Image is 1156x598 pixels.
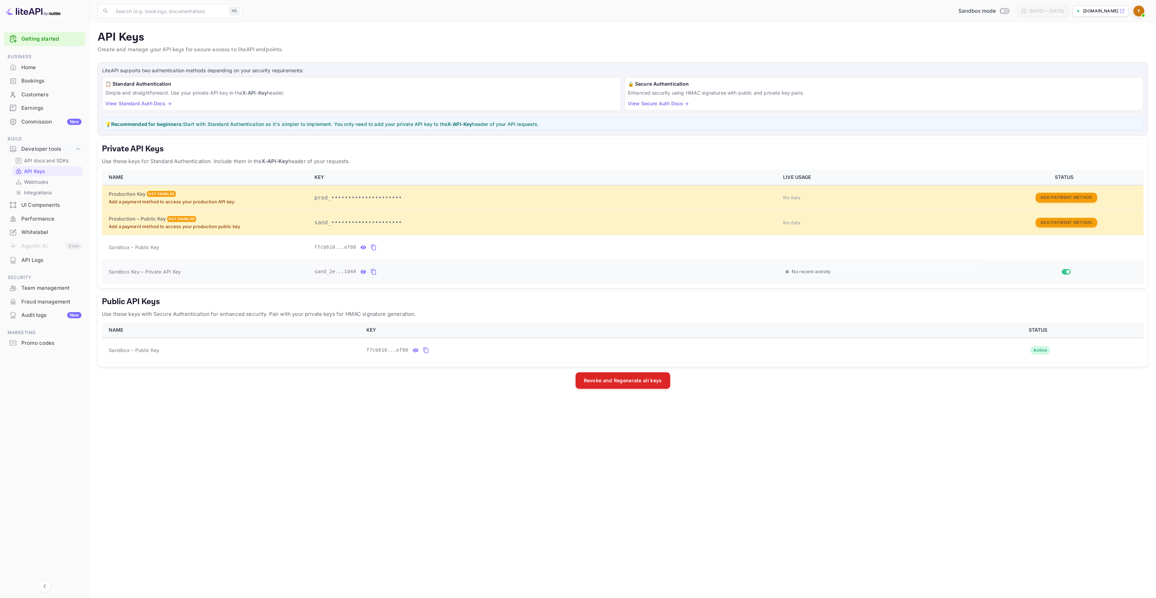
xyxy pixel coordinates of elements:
[4,254,85,266] a: API Logs
[935,322,1144,338] th: STATUS
[21,284,82,292] div: Team management
[15,189,79,196] a: Integrations
[102,157,1144,165] p: Use these keys for Standard Authentication. Include them in the header of your requests.
[15,157,79,164] a: API docs and SDKs
[24,178,48,185] p: Webhooks
[102,170,310,185] th: NAME
[15,178,79,185] a: Webhooks
[628,80,1140,88] h6: 🔒 Secure Authentication
[783,195,800,200] span: No data
[12,177,82,187] div: Webhooks
[314,218,775,227] p: sand_•••••••••••••••••••••
[4,337,85,350] div: Promo codes
[12,188,82,197] div: Integrations
[4,143,85,155] div: Developer tools
[779,170,987,185] th: LIVE USAGE
[98,46,1148,54] p: Create and manage your API keys for secure access to liteAPI endpoints.
[4,329,85,337] span: Marketing
[4,102,85,114] a: Earnings
[4,295,85,308] a: Fraud management
[105,100,172,106] a: View Standard Auth Docs →
[4,115,85,129] div: CommissionNew
[4,199,85,211] a: UI Components
[98,31,1148,44] p: API Keys
[21,339,82,347] div: Promo codes
[4,254,85,267] div: API Logs
[4,61,85,74] a: Home
[4,337,85,349] a: Promo codes
[4,226,85,239] div: Whitelabel
[959,7,996,15] span: Sandbox mode
[956,7,1012,15] div: Switch to Production mode
[310,170,779,185] th: KEY
[109,199,306,205] p: Add a payment method to access your production API key
[21,201,82,209] div: UI Components
[1036,218,1097,228] button: Add Payment Method
[167,216,196,222] div: Not enabled
[109,244,159,251] span: Sandbox – Public Key
[109,215,166,223] h6: Production – Public Key
[4,309,85,322] div: Audit logsNew
[39,580,51,592] button: Collapse navigation
[21,298,82,306] div: Fraud management
[4,135,85,143] span: Build
[261,158,288,164] strong: X-API-Key
[783,220,800,225] span: No data
[4,212,85,226] div: Performance
[4,274,85,281] span: Security
[628,100,689,106] a: View Secure Auth Docs →
[24,168,45,175] p: API Keys
[366,346,408,354] span: f7cb610...ef80
[21,256,82,264] div: API Logs
[4,281,85,295] div: Team management
[109,269,181,275] span: Sandbox Key – Private API Key
[21,91,82,99] div: Customers
[105,120,1140,128] p: 💡 Start with Standard Authentication as it's simpler to implement. You only need to add your priv...
[102,310,1144,318] p: Use these keys with Secure Authentication for enhanced security. Pair with your private keys for ...
[105,80,618,88] h6: 📋 Standard Authentication
[4,115,85,128] a: CommissionNew
[1036,194,1097,200] a: Add Payment Method
[792,269,831,275] span: No recent activity
[4,281,85,294] a: Team management
[6,6,61,17] img: LiteAPI logo
[12,166,82,176] div: API Keys
[21,77,82,85] div: Bookings
[21,145,75,153] div: Developer tools
[102,170,1144,284] table: private api keys table
[109,190,146,198] h6: Production Key
[4,88,85,102] div: Customers
[4,199,85,212] div: UI Components
[21,215,82,223] div: Performance
[1133,6,1144,17] img: tripCheckiner
[21,104,82,112] div: Earnings
[102,322,362,338] th: NAME
[987,170,1144,185] th: STATUS
[242,90,267,96] strong: X-API-Key
[4,295,85,309] div: Fraud management
[314,194,775,202] p: prod_•••••••••••••••••••••
[1029,8,1064,14] div: [DATE] — [DATE]
[314,244,356,251] span: f7cb610...ef80
[24,189,52,196] p: Integrations
[21,35,82,43] a: Getting started
[24,157,69,164] p: API docs and SDKs
[1036,193,1097,203] button: Add Payment Method
[4,102,85,115] div: Earnings
[67,312,82,318] div: New
[102,322,1144,363] table: public api keys table
[12,156,82,165] div: API docs and SDKs
[21,228,82,236] div: Whitelabel
[102,296,1144,307] h5: Public API Keys
[1036,219,1097,225] a: Add Payment Method
[147,191,176,197] div: Not enabled
[4,32,85,46] div: Getting started
[4,74,85,88] div: Bookings
[109,346,159,354] span: Sandbox – Public Key
[4,212,85,225] a: Performance
[229,7,239,15] div: ⌘K
[21,311,82,319] div: Audit logs
[67,119,82,125] div: New
[111,4,226,18] input: Search (e.g. bookings, documentation)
